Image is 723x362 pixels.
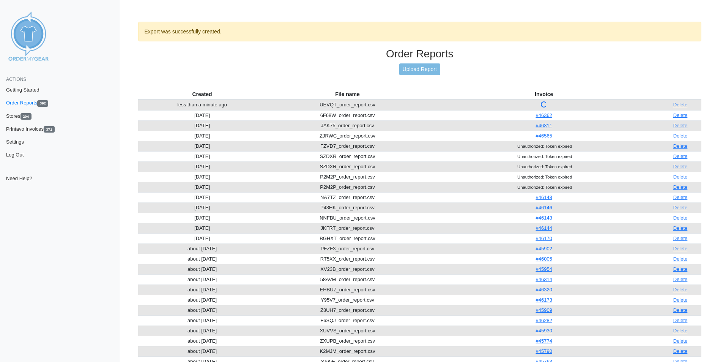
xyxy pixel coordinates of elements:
[673,215,688,221] a: Delete
[266,285,429,295] td: EHBUZ_order_report.csv
[138,120,266,131] td: [DATE]
[138,346,266,356] td: about [DATE]
[536,236,552,241] a: #46170
[138,274,266,285] td: about [DATE]
[536,277,552,282] a: #46314
[673,246,688,251] a: Delete
[536,318,552,323] a: #46282
[673,348,688,354] a: Delete
[266,223,429,233] td: JKFRT_order_report.csv
[673,174,688,180] a: Delete
[266,346,429,356] td: K2MJM_order_report.csv
[673,205,688,210] a: Delete
[138,285,266,295] td: about [DATE]
[536,297,552,303] a: #46173
[266,141,429,151] td: FZVD7_order_report.csv
[138,100,266,111] td: less than a minute ago
[266,172,429,182] td: P2M2P_order_report.csv
[673,328,688,334] a: Delete
[266,120,429,131] td: JAK75_order_report.csv
[37,100,48,107] span: 392
[430,184,658,191] div: Unauthorized: Token expired
[673,164,688,169] a: Delete
[673,287,688,292] a: Delete
[266,326,429,336] td: XUVVS_order_report.csv
[673,123,688,128] a: Delete
[536,246,552,251] a: #45902
[266,213,429,223] td: NNFBU_order_report.csv
[536,123,552,128] a: #46311
[266,131,429,141] td: ZJRWC_order_report.csv
[138,336,266,346] td: about [DATE]
[673,307,688,313] a: Delete
[536,328,552,334] a: #45930
[673,194,688,200] a: Delete
[138,182,266,192] td: [DATE]
[673,338,688,344] a: Delete
[673,102,688,107] a: Delete
[673,184,688,190] a: Delete
[138,213,266,223] td: [DATE]
[138,315,266,326] td: about [DATE]
[20,113,32,120] span: 294
[138,22,702,41] div: Export was successfully created.
[266,264,429,274] td: XV23B_order_report.csv
[266,161,429,172] td: SZDXR_order_report.csv
[138,264,266,274] td: about [DATE]
[266,315,429,326] td: F6SQJ_order_report.csv
[138,89,266,100] th: Created
[536,266,552,272] a: #45954
[536,112,552,118] a: #46362
[138,161,266,172] td: [DATE]
[138,254,266,264] td: about [DATE]
[266,254,429,264] td: RT5XX_order_report.csv
[266,295,429,305] td: Y95V7_order_report.csv
[138,151,266,161] td: [DATE]
[266,182,429,192] td: P2M2P_order_report.csv
[536,307,552,313] a: #45909
[266,89,429,100] th: File name
[138,110,266,120] td: [DATE]
[536,205,552,210] a: #46146
[266,274,429,285] td: 58AVM_order_report.csv
[266,192,429,202] td: NA7TZ_order_report.csv
[138,131,266,141] td: [DATE]
[673,256,688,262] a: Delete
[6,77,26,82] span: Actions
[138,305,266,315] td: about [DATE]
[138,223,266,233] td: [DATE]
[430,143,658,150] div: Unauthorized: Token expired
[138,172,266,182] td: [DATE]
[266,151,429,161] td: SZDXR_order_report.csv
[536,256,552,262] a: #46005
[138,47,702,60] h3: Order Reports
[266,233,429,243] td: BGHXT_order_report.csv
[673,318,688,323] a: Delete
[673,112,688,118] a: Delete
[138,202,266,213] td: [DATE]
[138,295,266,305] td: about [DATE]
[673,153,688,159] a: Delete
[673,297,688,303] a: Delete
[536,287,552,292] a: #46320
[673,133,688,139] a: Delete
[266,243,429,254] td: PFZF3_order_report.csv
[430,174,658,180] div: Unauthorized: Token expired
[266,336,429,346] td: ZXUPB_order_report.csv
[673,277,688,282] a: Delete
[138,233,266,243] td: [DATE]
[266,110,429,120] td: 6F68W_order_report.csv
[428,89,659,100] th: Invoice
[536,133,552,139] a: #46565
[673,225,688,231] a: Delete
[536,348,552,354] a: #45790
[430,163,658,170] div: Unauthorized: Token expired
[673,143,688,149] a: Delete
[266,100,429,111] td: UEVQT_order_report.csv
[673,266,688,272] a: Delete
[536,194,552,200] a: #46148
[536,338,552,344] a: #45774
[266,202,429,213] td: P43HK_order_report.csv
[138,326,266,336] td: about [DATE]
[673,236,688,241] a: Delete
